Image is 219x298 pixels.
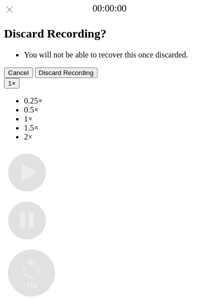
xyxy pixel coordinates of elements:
a: 00:00:00 [92,3,126,14]
h2: Discard Recording? [4,27,215,40]
span: 1 [8,79,11,87]
button: Discard Recording [35,67,98,78]
button: Cancel [4,67,33,78]
li: 0.25× [24,96,215,105]
li: 1.5× [24,123,215,132]
button: 1× [4,78,19,88]
li: 0.5× [24,105,215,114]
li: You will not be able to recover this once discarded. [24,50,215,59]
li: 1× [24,114,215,123]
li: 2× [24,132,215,141]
